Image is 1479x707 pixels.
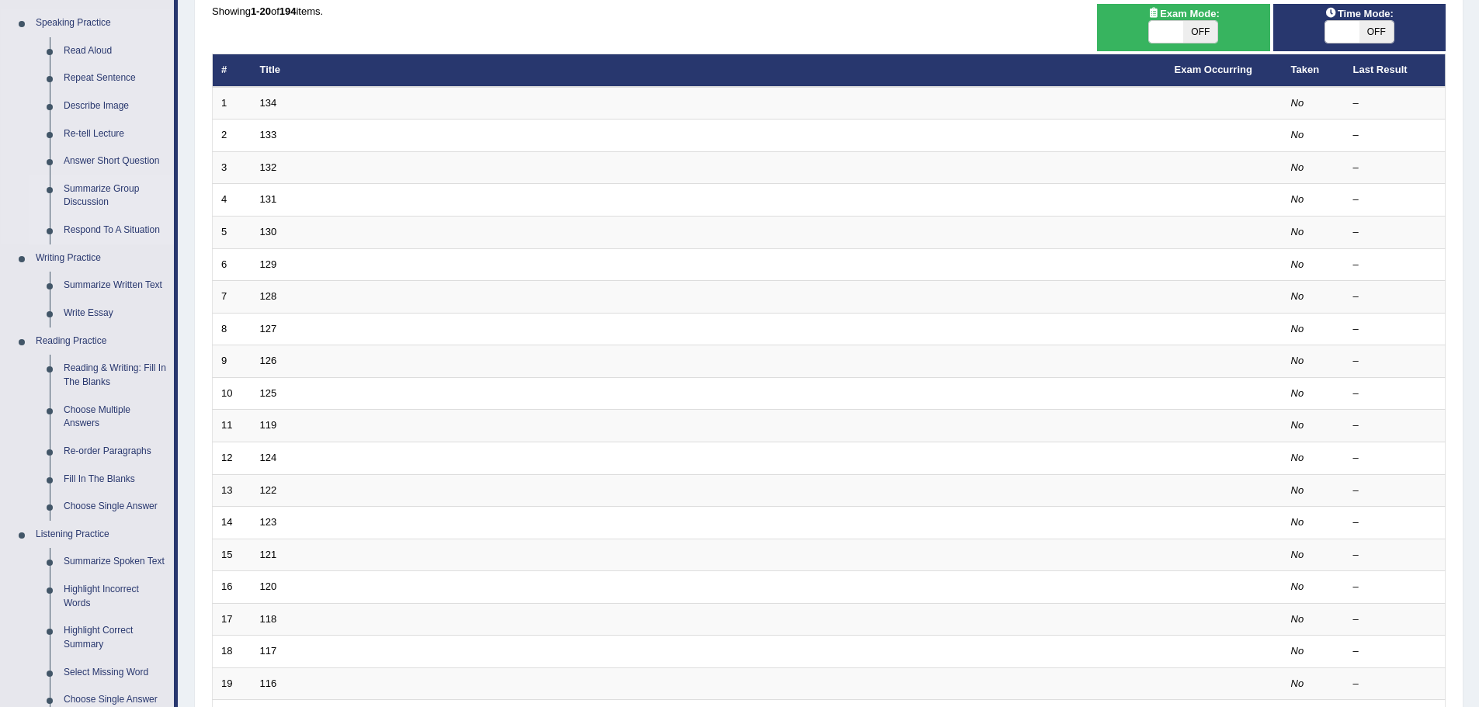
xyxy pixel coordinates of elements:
a: 119 [260,419,277,431]
td: 12 [213,442,252,474]
a: Repeat Sentence [57,64,174,92]
a: Choose Multiple Answers [57,397,174,438]
div: – [1353,677,1437,691]
div: – [1353,644,1437,659]
th: Last Result [1345,54,1446,87]
a: 122 [260,484,277,496]
div: – [1353,548,1437,563]
em: No [1291,613,1304,625]
a: 121 [260,549,277,560]
a: 133 [260,129,277,140]
div: – [1353,289,1437,304]
em: No [1291,97,1304,109]
a: 124 [260,452,277,463]
a: Respond To A Situation [57,217,174,244]
a: 130 [260,226,277,237]
td: 4 [213,184,252,217]
a: Answer Short Question [57,147,174,175]
em: No [1291,484,1304,496]
span: Time Mode: [1319,5,1400,22]
span: OFF [1183,21,1217,43]
div: – [1353,161,1437,175]
span: Exam Mode: [1141,5,1225,22]
a: 123 [260,516,277,528]
td: 10 [213,377,252,410]
a: 120 [260,581,277,592]
a: Writing Practice [29,244,174,272]
td: 9 [213,345,252,378]
em: No [1291,678,1304,689]
div: – [1353,225,1437,240]
a: 129 [260,258,277,270]
td: 1 [213,87,252,120]
a: 127 [260,323,277,334]
div: – [1353,515,1437,530]
em: No [1291,226,1304,237]
a: Describe Image [57,92,174,120]
div: Showing of items. [212,4,1446,19]
div: – [1353,580,1437,594]
em: No [1291,323,1304,334]
span: OFF [1359,21,1394,43]
th: # [213,54,252,87]
a: Highlight Incorrect Words [57,576,174,617]
a: Write Essay [57,300,174,328]
td: 5 [213,217,252,249]
a: Summarize Spoken Text [57,548,174,576]
div: Show exams occurring in exams [1097,4,1269,51]
div: – [1353,96,1437,111]
a: 116 [260,678,277,689]
td: 6 [213,248,252,281]
b: 1-20 [251,5,271,17]
td: 7 [213,281,252,314]
td: 18 [213,636,252,668]
div: – [1353,258,1437,272]
em: No [1291,452,1304,463]
th: Taken [1283,54,1345,87]
a: Summarize Group Discussion [57,175,174,217]
em: No [1291,645,1304,657]
a: 125 [260,387,277,399]
div: – [1353,612,1437,627]
em: No [1291,355,1304,366]
a: Exam Occurring [1175,64,1252,75]
td: 11 [213,410,252,442]
em: No [1291,387,1304,399]
em: No [1291,129,1304,140]
a: Speaking Practice [29,9,174,37]
a: 131 [260,193,277,205]
a: Reading Practice [29,328,174,355]
a: Reading & Writing: Fill In The Blanks [57,355,174,396]
td: 8 [213,313,252,345]
a: Re-tell Lecture [57,120,174,148]
a: Select Missing Word [57,659,174,687]
em: No [1291,419,1304,431]
td: 3 [213,151,252,184]
div: – [1353,322,1437,337]
em: No [1291,258,1304,270]
div: – [1353,192,1437,207]
td: 16 [213,571,252,604]
td: 2 [213,120,252,152]
td: 14 [213,507,252,539]
td: 19 [213,667,252,700]
em: No [1291,549,1304,560]
b: 194 [279,5,297,17]
a: Highlight Correct Summary [57,617,174,658]
a: 126 [260,355,277,366]
em: No [1291,516,1304,528]
div: – [1353,354,1437,369]
em: No [1291,581,1304,592]
a: 132 [260,161,277,173]
a: 128 [260,290,277,302]
a: Summarize Written Text [57,272,174,300]
div: – [1353,386,1437,401]
th: Title [252,54,1166,87]
a: 134 [260,97,277,109]
em: No [1291,290,1304,302]
div: – [1353,451,1437,466]
td: 17 [213,603,252,636]
div: – [1353,128,1437,143]
td: 13 [213,474,252,507]
em: No [1291,161,1304,173]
